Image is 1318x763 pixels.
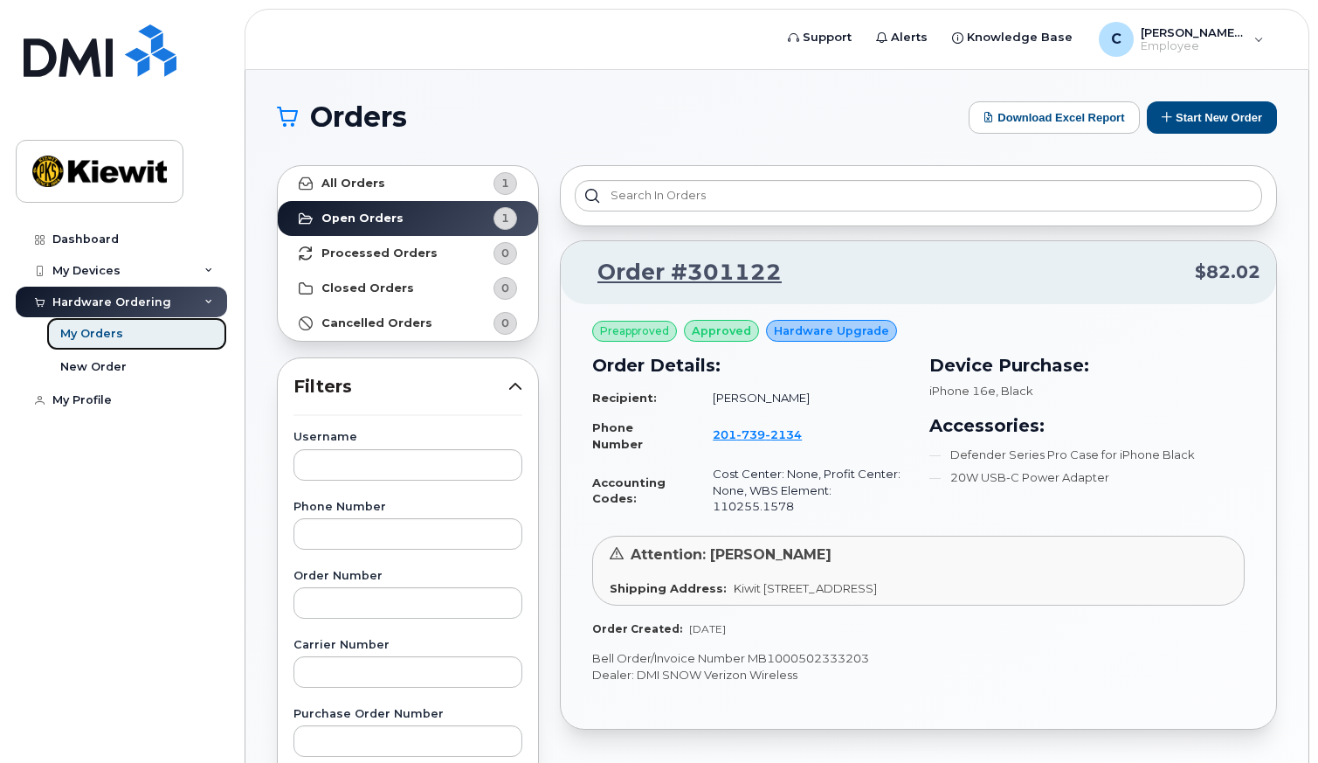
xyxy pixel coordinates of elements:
[697,459,907,522] td: Cost Center: None, Profit Center: None, WBS Element: 110255.1578
[592,667,1245,683] p: Dealer: DMI SNOW Verizon Wireless
[736,427,765,441] span: 739
[576,257,782,288] a: Order #301122
[501,210,509,226] span: 1
[310,104,407,130] span: Orders
[929,447,1246,463] li: Defender Series Pro Case for iPhone Black
[774,323,889,339] span: Hardware Upgrade
[278,306,538,341] a: Cancelled Orders0
[321,212,404,225] strong: Open Orders
[592,475,666,506] strong: Accounting Codes:
[592,420,643,451] strong: Phone Number
[929,469,1246,486] li: 20W USB-C Power Adapter
[278,271,538,306] a: Closed Orders0
[734,581,877,595] span: Kiwit [STREET_ADDRESS]
[293,709,522,720] label: Purchase Order Number
[278,236,538,271] a: Processed Orders0
[592,622,682,635] strong: Order Created:
[1195,260,1260,285] span: $82.02
[713,427,802,441] span: 201
[592,650,1245,667] p: Bell Order/Invoice Number MB1000502333203
[293,432,522,443] label: Username
[631,546,832,563] span: Attention: [PERSON_NAME]
[697,383,907,413] td: [PERSON_NAME]
[1147,101,1277,134] button: Start New Order
[610,581,727,595] strong: Shipping Address:
[293,571,522,582] label: Order Number
[321,246,438,260] strong: Processed Orders
[713,427,823,441] a: 2017392134
[929,352,1246,378] h3: Device Purchase:
[765,427,802,441] span: 2134
[929,384,996,398] span: iPhone 16e
[321,177,385,191] strong: All Orders
[501,280,509,296] span: 0
[1242,687,1305,750] iframe: Messenger Launcher
[321,316,432,330] strong: Cancelled Orders
[293,374,508,399] span: Filters
[321,281,414,295] strong: Closed Orders
[689,622,726,635] span: [DATE]
[996,384,1033,398] span: , Black
[575,180,1262,212] input: Search in orders
[501,245,509,261] span: 0
[600,323,669,339] span: Preapproved
[592,352,908,378] h3: Order Details:
[929,413,1246,439] h3: Accessories:
[692,323,751,339] span: approved
[501,315,509,331] span: 0
[293,640,522,651] label: Carrier Number
[293,502,522,513] label: Phone Number
[278,166,538,201] a: All Orders1
[592,391,657,405] strong: Recipient:
[501,175,509,191] span: 1
[969,101,1140,134] button: Download Excel Report
[278,201,538,236] a: Open Orders1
